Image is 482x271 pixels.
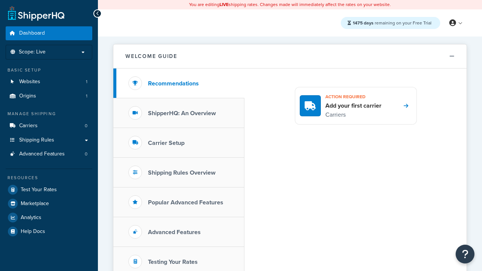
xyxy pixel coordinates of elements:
[6,89,92,103] li: Origins
[19,123,38,129] span: Carriers
[220,1,229,8] b: LIVE
[86,79,87,85] span: 1
[6,183,92,196] a: Test Your Rates
[6,26,92,40] a: Dashboard
[325,92,381,102] h3: Action required
[456,245,474,263] button: Open Resource Center
[6,147,92,161] a: Advanced Features0
[6,75,92,89] a: Websites1
[353,20,374,26] strong: 1475 days
[6,211,92,224] a: Analytics
[21,187,57,193] span: Test Your Rates
[325,110,381,120] p: Carriers
[86,93,87,99] span: 1
[19,49,46,55] span: Scope: Live
[6,67,92,73] div: Basic Setup
[325,102,381,110] h4: Add your first carrier
[85,123,87,129] span: 0
[19,30,45,37] span: Dashboard
[6,175,92,181] div: Resources
[19,151,65,157] span: Advanced Features
[6,225,92,238] a: Help Docs
[125,53,177,59] h2: Welcome Guide
[6,111,92,117] div: Manage Shipping
[19,93,36,99] span: Origins
[85,151,87,157] span: 0
[21,228,45,235] span: Help Docs
[6,119,92,133] a: Carriers0
[148,169,215,176] h3: Shipping Rules Overview
[19,137,54,143] span: Shipping Rules
[148,110,216,117] h3: ShipperHQ: An Overview
[6,197,92,210] a: Marketplace
[6,119,92,133] li: Carriers
[148,229,201,236] h3: Advanced Features
[6,89,92,103] a: Origins1
[113,44,467,69] button: Welcome Guide
[6,75,92,89] li: Websites
[19,79,40,85] span: Websites
[21,201,49,207] span: Marketplace
[148,140,185,146] h3: Carrier Setup
[148,259,198,265] h3: Testing Your Rates
[21,215,41,221] span: Analytics
[148,199,223,206] h3: Popular Advanced Features
[148,80,199,87] h3: Recommendations
[353,20,432,26] span: remaining on your Free Trial
[6,133,92,147] a: Shipping Rules
[6,147,92,161] li: Advanced Features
